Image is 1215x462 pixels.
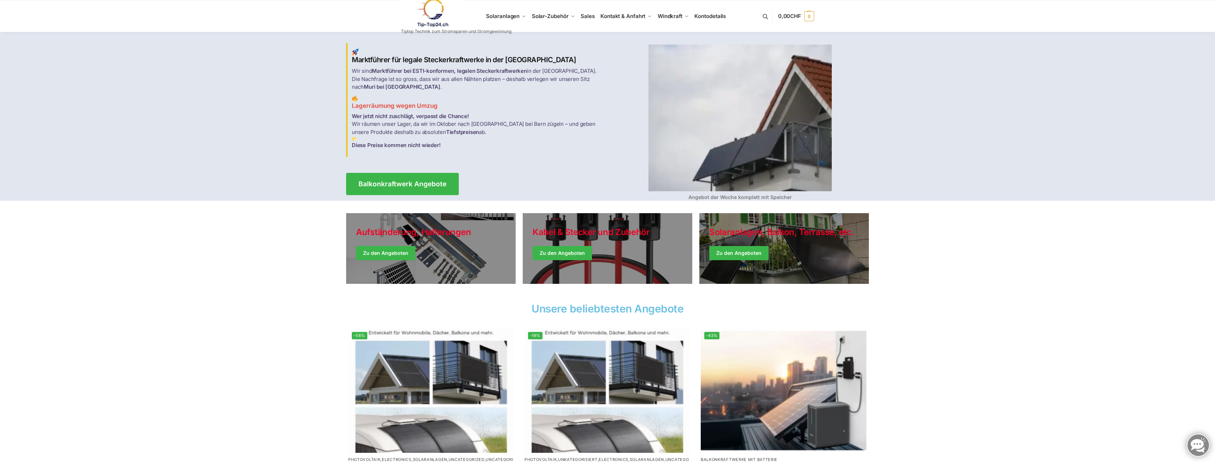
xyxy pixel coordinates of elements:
[804,11,814,21] span: 0
[352,113,469,119] strong: Wer jetzt nicht zuschlägt, verpasst die Chance!
[778,13,801,19] span: 0,00
[372,68,527,74] strong: Marktführer bei ESTI-konformen, legalen Steckerkraftwerken
[352,67,603,91] p: Wir sind in der [GEOGRAPHIC_DATA]. Die Nachfrage ist so gross, dass wir aus allen Nähten platzen ...
[401,29,511,34] p: Tiptop Technik zum Stromsparen und Stromgewinnung
[692,0,729,32] a: Kontodetails
[348,457,380,462] a: Photovoltaik
[558,457,598,462] a: Unkategorisiert
[778,6,814,27] a: 0,00CHF 0
[524,328,690,453] a: -18%Flexible Solar Module für Wohnmobile Camping Balkon
[578,0,598,32] a: Sales
[648,45,832,191] img: Balkon-Terrassen-Kraftwerke 4
[413,457,447,462] a: Solaranlagen
[694,13,726,19] span: Kontodetails
[790,13,801,19] span: CHF
[688,194,792,200] strong: Angebot der Woche komplett mit Speicher
[524,457,557,462] a: Photovoltaik
[364,83,440,90] strong: Muri bei [GEOGRAPHIC_DATA]
[581,13,595,19] span: Sales
[701,328,866,453] img: Balkon-Terrassen-Kraftwerke 10
[701,328,866,453] a: -43%Balkonkraftwerk mit Marstek Speicher
[352,48,603,64] h2: Marktführer für legale Steckerkraftwerke in der [GEOGRAPHIC_DATA]
[352,136,357,141] img: Balkon-Terrassen-Kraftwerke 3
[449,457,485,462] a: Uncategorized
[699,213,869,284] a: Winter Jackets
[446,129,479,135] strong: Tiefstpreisen
[658,13,682,19] span: Windkraft
[348,328,514,453] img: Balkon-Terrassen-Kraftwerke 8
[599,457,628,462] a: Electronics
[655,0,692,32] a: Windkraft
[346,303,869,314] h2: Unsere beliebtesten Angebote
[352,112,603,150] p: Wir räumen unser Lager, da wir im Oktober nach [GEOGRAPHIC_DATA] bei Bern zügeln – und geben unse...
[382,457,411,462] a: Electronics
[600,13,645,19] span: Kontakt & Anfahrt
[529,0,578,32] a: Solar-Zubehör
[523,213,692,284] a: Holiday Style
[524,328,690,453] img: Balkon-Terrassen-Kraftwerke 8
[346,173,459,195] a: Balkonkraftwerk Angebote
[346,213,516,284] a: Holiday Style
[630,457,664,462] a: Solaranlagen
[358,181,446,187] span: Balkonkraftwerk Angebote
[352,48,359,55] img: Balkon-Terrassen-Kraftwerke 1
[348,328,514,453] a: -58%Flexible Solar Module für Wohnmobile Camping Balkon
[352,142,440,148] strong: Diese Preise kommen nicht wieder!
[532,13,569,19] span: Solar-Zubehör
[352,95,603,110] h3: Lagerräumung wegen Umzug
[598,0,655,32] a: Kontakt & Anfahrt
[352,95,358,101] img: Balkon-Terrassen-Kraftwerke 2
